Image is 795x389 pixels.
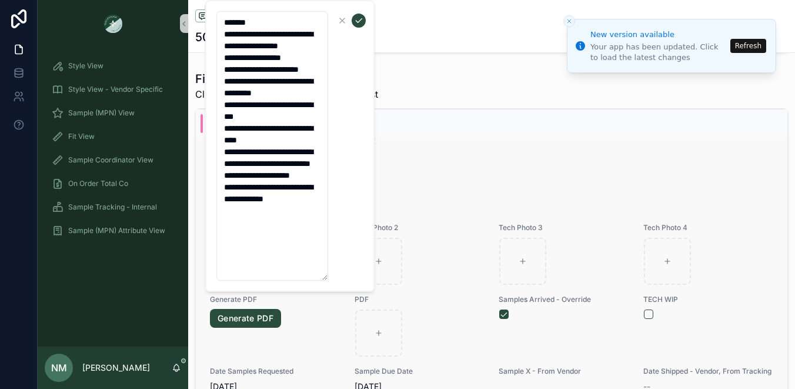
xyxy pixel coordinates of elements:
[590,29,727,41] div: New version available
[68,202,157,212] span: Sample Tracking - Internal
[45,149,181,171] a: Sample Coordinator View
[205,2,217,14] span: 2
[68,179,128,188] span: On Order Total Co
[103,14,122,33] img: App logo
[68,85,163,94] span: Style View - Vendor Specific
[45,79,181,100] a: Style View - Vendor Specific
[210,367,340,376] span: Date Samples Requested
[68,132,95,141] span: Fit View
[499,223,629,232] span: Tech Photo 3
[643,367,774,376] span: Date Shipped - Vendor, From Tracking
[38,47,188,257] div: scrollable content
[195,9,211,24] button: 2
[51,361,67,375] span: NM
[68,226,165,235] span: Sample (MPN) Attribute View
[68,108,135,118] span: Sample (MPN) View
[45,220,181,241] a: Sample (MPN) Attribute View
[210,309,281,328] a: Generate PDF
[45,102,181,124] a: Sample (MPN) View
[45,173,181,194] a: On Order Total Co
[82,362,150,374] p: [PERSON_NAME]
[355,223,485,232] span: Tech Photo 2
[68,155,153,165] span: Sample Coordinator View
[45,55,181,77] a: Style View
[45,197,181,218] a: Sample Tracking - Internal
[195,71,378,87] h1: Fit Notes
[355,367,485,376] span: Sample Due Date
[590,42,727,63] div: Your app has been updated. Click to load the latest changes
[195,87,378,101] span: Click Fit to See Details and Send Request
[643,295,774,304] span: TECH WIP
[355,295,485,304] span: PDF
[563,15,575,27] button: Close toast
[68,61,103,71] span: Style View
[210,295,340,304] span: Generate PDF
[730,39,766,53] button: Refresh
[643,223,774,232] span: Tech Photo 4
[499,295,629,304] span: Samples Arrived - Override
[499,367,629,376] span: Sample X - From Vendor
[195,29,284,45] h1: 50-1134 - White
[45,126,181,147] a: Fit View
